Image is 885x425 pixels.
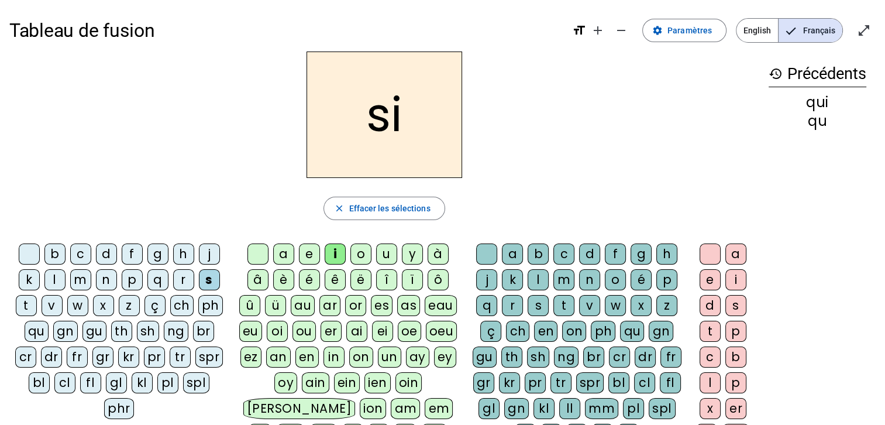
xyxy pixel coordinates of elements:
div: h [173,244,194,265]
div: oe [398,321,421,342]
div: a [273,244,294,265]
div: cl [634,372,655,393]
mat-icon: format_size [572,23,586,37]
div: an [266,347,291,368]
div: oy [274,372,297,393]
div: oi [267,321,288,342]
div: ey [434,347,456,368]
div: on [562,321,586,342]
div: gl [478,398,500,419]
div: es [371,295,392,316]
div: ç [480,321,501,342]
div: oin [395,372,422,393]
div: or [345,295,366,316]
div: ien [364,372,391,393]
div: bl [29,372,50,393]
div: ein [334,372,360,393]
div: t [700,321,721,342]
h3: Précédents [769,61,866,87]
div: z [119,295,140,316]
div: q [147,269,168,290]
div: gl [106,372,127,393]
div: qui [769,95,866,109]
div: û [239,295,260,316]
div: [PERSON_NAME] [243,398,355,419]
div: en [534,321,557,342]
div: è [273,269,294,290]
div: a [725,244,746,265]
div: tr [550,372,571,393]
h1: Tableau de fusion [9,12,563,49]
div: er [725,398,746,419]
button: Diminuer la taille de la police [609,19,633,42]
div: x [631,295,652,316]
div: spr [576,372,604,393]
div: é [299,269,320,290]
div: a [502,244,523,265]
div: spl [183,372,210,393]
div: v [579,295,600,316]
div: f [122,244,143,265]
div: tr [170,347,191,368]
div: c [70,244,91,265]
div: ou [292,321,316,342]
div: ion [360,398,387,419]
div: î [376,269,397,290]
div: er [321,321,342,342]
div: à [428,244,449,265]
div: spl [649,398,676,419]
div: ll [559,398,580,419]
div: qu [769,114,866,128]
div: dr [635,347,656,368]
div: em [425,398,453,419]
div: s [725,295,746,316]
div: au [291,295,315,316]
div: s [528,295,549,316]
div: cr [15,347,36,368]
div: w [605,295,626,316]
div: i [725,269,746,290]
div: m [70,269,91,290]
div: gr [473,372,494,393]
div: b [725,347,746,368]
div: l [528,269,549,290]
div: t [16,295,37,316]
div: eau [425,295,457,316]
div: as [397,295,420,316]
div: o [350,244,371,265]
div: i [325,244,346,265]
div: r [173,269,194,290]
button: Paramètres [642,19,726,42]
div: w [67,295,88,316]
div: ch [170,295,194,316]
div: ar [319,295,340,316]
div: gn [649,321,673,342]
button: Entrer en plein écran [852,19,876,42]
div: th [111,321,132,342]
div: k [19,269,40,290]
div: t [553,295,574,316]
div: kr [499,372,520,393]
div: n [579,269,600,290]
div: in [323,347,345,368]
div: ez [240,347,261,368]
div: ng [554,347,578,368]
div: q [476,295,497,316]
div: â [247,269,268,290]
div: qu [25,321,49,342]
div: pl [623,398,644,419]
div: n [96,269,117,290]
div: fr [67,347,88,368]
div: eu [239,321,262,342]
div: j [199,244,220,265]
div: j [476,269,497,290]
div: pr [525,372,546,393]
div: ph [198,295,223,316]
div: b [44,244,66,265]
div: en [295,347,319,368]
div: p [725,321,746,342]
mat-icon: open_in_full [857,23,871,37]
div: c [700,347,721,368]
div: x [93,295,114,316]
div: s [199,269,220,290]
